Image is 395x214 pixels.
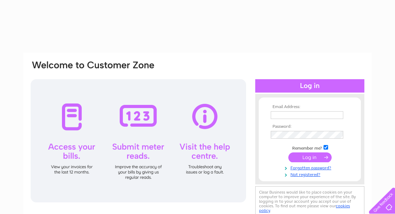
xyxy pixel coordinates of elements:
[271,171,351,177] a: Not registered?
[259,203,350,213] a: cookies policy
[288,152,332,162] input: Submit
[269,105,351,109] th: Email Address:
[269,124,351,129] th: Password:
[269,144,351,151] td: Remember me?
[271,164,351,171] a: Forgotten password?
